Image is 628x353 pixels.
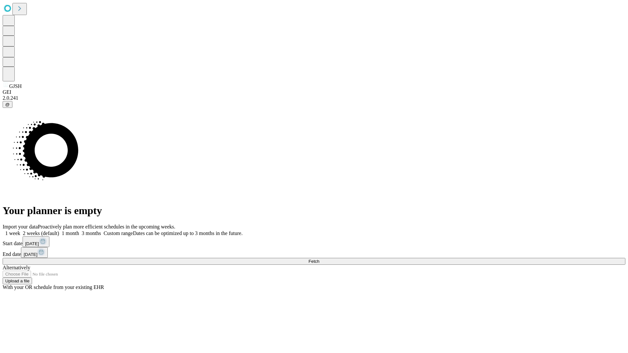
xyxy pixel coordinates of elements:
button: [DATE] [23,236,49,247]
span: 2 weeks (default) [23,230,59,236]
span: Custom range [104,230,133,236]
span: 1 week [5,230,20,236]
span: 1 month [62,230,79,236]
span: Dates can be optimized up to 3 months in the future. [133,230,242,236]
span: Proactively plan more efficient schedules in the upcoming weeks. [38,224,175,229]
span: 3 months [82,230,101,236]
span: @ [5,102,10,107]
button: Upload a file [3,277,32,284]
button: @ [3,101,12,108]
div: 2.0.241 [3,95,625,101]
h1: Your planner is empty [3,205,625,217]
div: End date [3,247,625,258]
span: [DATE] [24,252,37,257]
span: Import your data [3,224,38,229]
span: With your OR schedule from your existing EHR [3,284,104,290]
div: GEI [3,89,625,95]
div: Start date [3,236,625,247]
span: GJSH [9,83,22,89]
span: [DATE] [25,241,39,246]
span: Alternatively [3,265,30,270]
span: Fetch [308,259,319,264]
button: Fetch [3,258,625,265]
button: [DATE] [21,247,48,258]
